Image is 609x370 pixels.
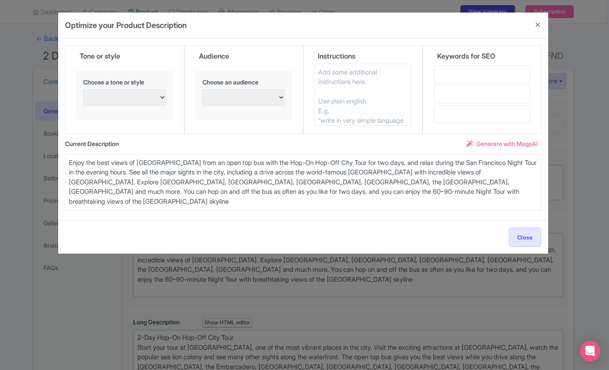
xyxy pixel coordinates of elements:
h5: Keywords for SEO [437,53,495,60]
a: Generate with MagpAI [466,139,538,151]
label: Choose a tone or style [83,78,166,87]
h5: Audience [199,53,229,60]
span: Generate with MagpAI [476,139,538,148]
h4: Optimize your Product Description [65,19,186,31]
h5: Instructions [318,53,355,60]
h5: Tone or style [80,53,120,60]
button: Close [509,227,541,247]
div: Open Intercom Messenger [580,341,600,361]
label: Choose an audience [202,78,286,87]
button: Close [528,12,548,37]
textarea: Enjoy the best views of [GEOGRAPHIC_DATA] from an open top bus with the Hop-On Hop-Off City Tour ... [65,154,541,211]
label: Current Description [65,139,119,148]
